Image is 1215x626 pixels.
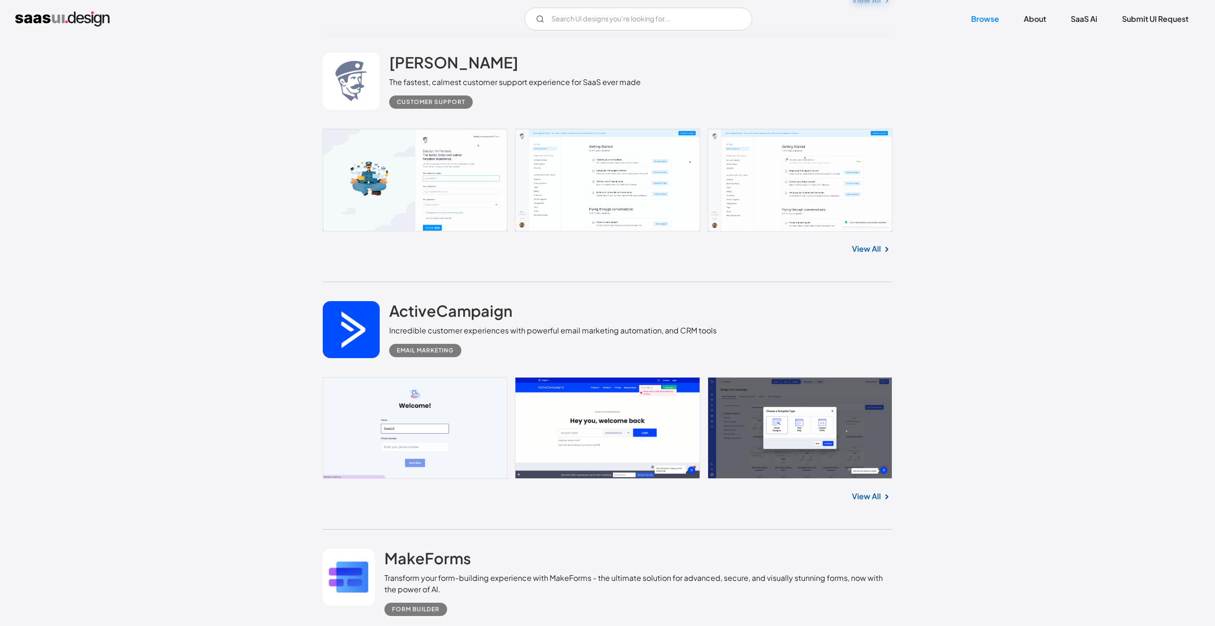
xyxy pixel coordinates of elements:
a: Submit UI Request [1111,9,1200,29]
div: Form Builder [392,604,439,615]
a: [PERSON_NAME] [389,53,518,76]
div: Customer Support [397,96,465,108]
a: About [1012,9,1057,29]
a: Browse [960,9,1010,29]
a: MakeForms [384,549,471,572]
div: Transform your form-building experience with MakeForms - the ultimate solution for advanced, secu... [384,572,892,595]
a: View All [852,243,881,255]
input: Search UI designs you're looking for... [524,8,752,30]
a: SaaS Ai [1059,9,1109,29]
form: Email Form [524,8,752,30]
a: home [15,11,110,27]
h2: MakeForms [384,549,471,568]
h2: ActiveCampaign [389,301,513,320]
div: The fastest, calmest customer support experience for SaaS ever made [389,76,641,88]
a: ActiveCampaign [389,301,513,325]
div: Email Marketing [397,345,454,356]
h2: [PERSON_NAME] [389,53,518,72]
a: View All [852,491,881,502]
div: Incredible customer experiences with powerful email marketing automation, and CRM tools [389,325,717,336]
